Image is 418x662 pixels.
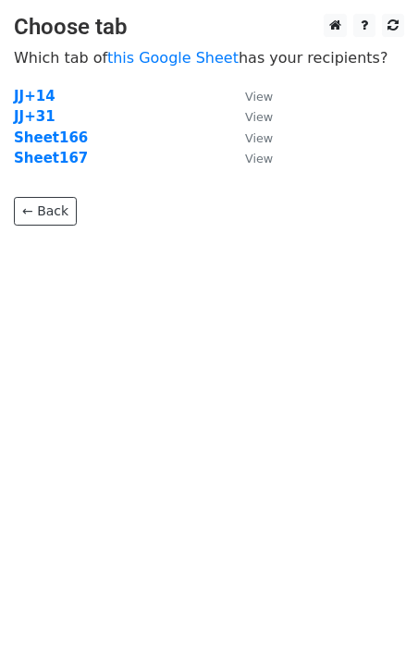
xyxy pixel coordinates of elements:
[245,90,273,104] small: View
[245,131,273,145] small: View
[227,129,273,146] a: View
[227,150,273,166] a: View
[326,573,418,662] iframe: Chat Widget
[227,88,273,104] a: View
[14,48,404,67] p: Which tab of has your recipients?
[14,150,88,166] a: Sheet167
[227,108,273,125] a: View
[14,88,55,104] a: JJ+14
[245,110,273,124] small: View
[245,152,273,165] small: View
[107,49,239,67] a: this Google Sheet
[14,14,404,41] h3: Choose tab
[14,108,55,125] a: JJ+31
[14,129,88,146] a: Sheet166
[14,197,77,226] a: ← Back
